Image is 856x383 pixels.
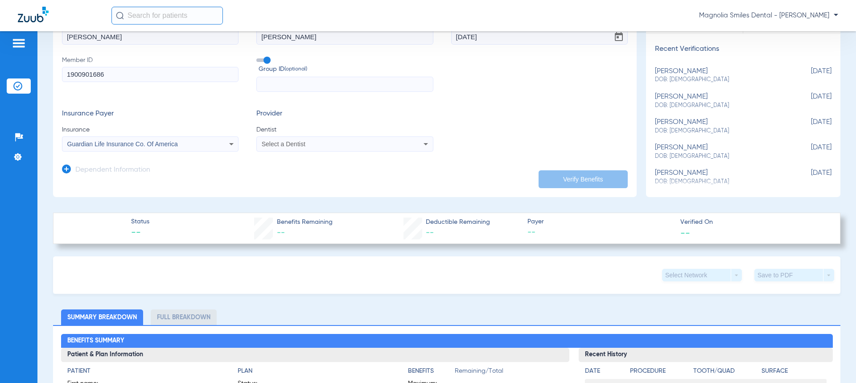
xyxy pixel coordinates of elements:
span: Status [131,217,149,227]
label: Member ID [62,56,239,92]
img: hamburger-icon [12,38,26,49]
li: Summary Breakdown [61,309,143,325]
span: -- [131,227,149,239]
h4: Surface [761,367,827,376]
input: Member ID [62,67,239,82]
span: Verified On [680,218,826,227]
span: Group ID [259,65,433,74]
input: Search for patients [111,7,223,25]
span: DOB: [DEMOGRAPHIC_DATA] [655,178,787,186]
li: Full Breakdown [151,309,217,325]
h4: Date [585,367,622,376]
span: -- [680,228,690,237]
span: Insurance [62,125,239,134]
h3: Insurance Payer [62,110,239,119]
div: [PERSON_NAME] [655,169,787,185]
h4: Procedure [630,367,691,376]
h2: Benefits Summary [61,334,833,348]
img: Zuub Logo [18,7,49,22]
app-breakdown-title: Tooth/Quad [693,367,758,379]
span: Deductible Remaining [426,218,490,227]
span: -- [527,227,673,238]
h3: Patient & Plan Information [61,348,569,362]
app-breakdown-title: Procedure [630,367,691,379]
h4: Tooth/Quad [693,367,758,376]
div: [PERSON_NAME] [655,67,787,84]
div: [PERSON_NAME] [655,93,787,109]
span: [DATE] [787,67,831,84]
span: Remaining/Total [455,367,563,379]
span: [DATE] [787,118,831,135]
label: First name [62,18,239,45]
h3: Provider [256,110,433,119]
span: Magnolia Smiles Dental - [PERSON_NAME] [699,11,838,20]
iframe: Chat Widget [811,340,856,383]
app-breakdown-title: Surface [761,367,827,379]
button: Verify Benefits [539,170,628,188]
h4: Benefits [408,367,455,376]
div: [PERSON_NAME] [655,118,787,135]
span: DOB: [DEMOGRAPHIC_DATA] [655,102,787,110]
h4: Plan [238,367,392,376]
img: Search Icon [116,12,124,20]
span: Payer [527,217,673,227]
span: [DATE] [787,93,831,109]
div: [PERSON_NAME] [655,144,787,160]
span: [DATE] [787,144,831,160]
span: -- [426,229,434,237]
span: Select a Dentist [262,140,305,148]
small: (optional) [284,65,307,74]
span: DOB: [DEMOGRAPHIC_DATA] [655,76,787,84]
span: Dentist [256,125,433,134]
h3: Recent History [579,348,833,362]
label: Last name [256,18,433,45]
span: Benefits Remaining [277,218,333,227]
input: DOBOpen calendar [451,29,628,45]
input: Last name [256,29,433,45]
span: DOB: [DEMOGRAPHIC_DATA] [655,127,787,135]
h3: Recent Verifications [646,45,840,54]
h4: Patient [67,367,222,376]
app-breakdown-title: Benefits [408,367,455,379]
span: -- [277,229,285,237]
span: Guardian Life Insurance Co. Of America [67,140,178,148]
h3: Dependent Information [75,166,150,175]
app-breakdown-title: Date [585,367,622,379]
input: First name [62,29,239,45]
span: DOB: [DEMOGRAPHIC_DATA] [655,152,787,161]
span: [DATE] [787,169,831,185]
label: DOB [451,18,628,45]
button: Open calendar [610,28,628,46]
